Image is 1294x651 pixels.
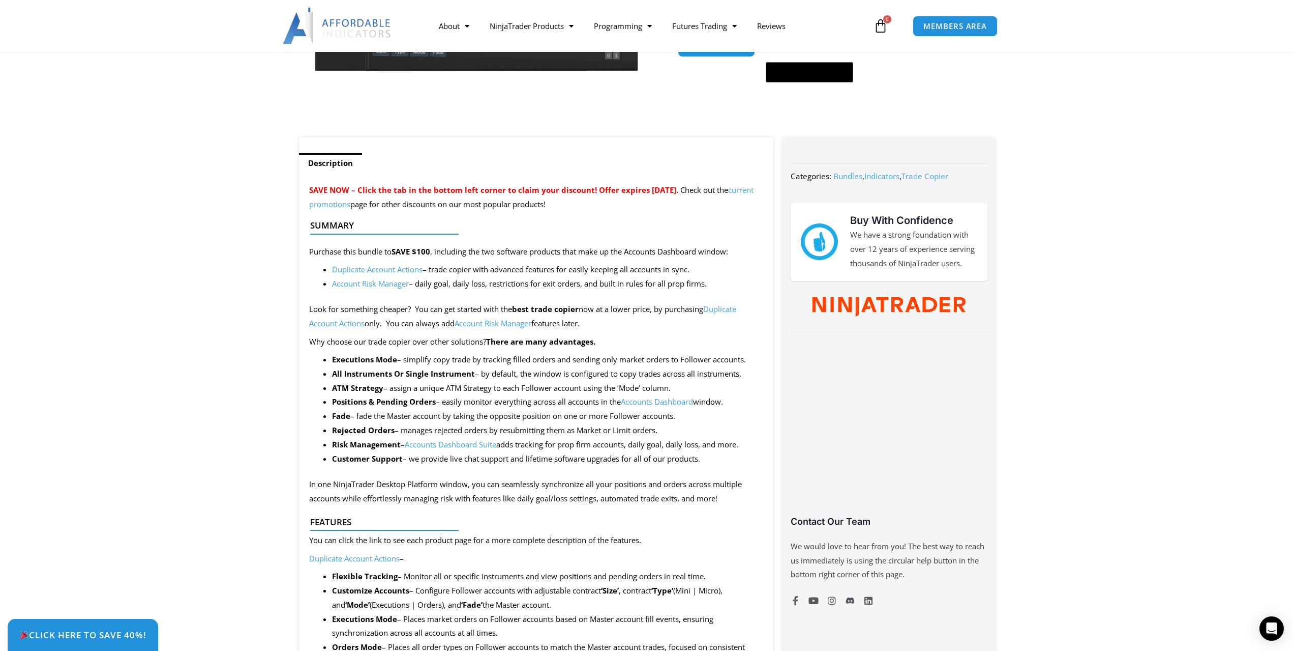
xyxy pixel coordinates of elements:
[332,411,350,421] strong: Fade
[309,245,763,259] p: Purchase this bundle to , including the two software products that make up the Accounts Dashboard...
[429,14,479,38] a: About
[812,297,966,317] img: NinjaTrader Wordmark color RGB | Affordable Indicators – NinjaTrader
[332,454,403,464] strong: Customer Support
[20,631,28,639] img: 🎉
[479,14,584,38] a: NinjaTrader Products
[332,354,397,364] strong: Executions Mode
[8,619,158,651] a: 🎉Click Here to save 40%!
[405,439,496,449] a: Accounts Dashboard Suite
[766,62,853,82] button: Buy with GPay
[345,600,354,610] strong: ‘M
[850,228,977,271] p: We have a strong foundation with over 12 years of experience serving thousands of NinjaTrader users.
[791,171,831,181] span: Categories:
[601,585,619,596] strong: ‘Size’
[883,15,891,23] span: 0
[461,600,467,610] strong: ‘F
[864,171,899,181] a: Indicators
[747,14,796,38] a: Reviews
[657,585,673,596] strong: ype’
[332,423,763,438] li: – manages rejected orders by resubmitting them as Market or Limit orders.
[332,571,398,581] strong: Flexible Tracking
[283,8,392,44] img: LogoAI | Affordable Indicators – NinjaTrader
[332,570,763,584] li: – Monitor all or specific instruments and view positions and pending orders in real time.
[332,452,763,466] li: – we provide live chat support and lifetime software upgrades for all of our products.
[429,14,871,38] nav: Menu
[584,14,662,38] a: Programming
[332,367,763,381] li: – by default, the window is configured to copy trades across all instruments.
[332,263,763,277] li: – trade copier with advanced features for easily keeping all accounts in sync.
[332,369,475,379] strong: All Instruments Or Single Instrument
[332,614,397,624] strong: Executions Mode
[1259,616,1284,641] div: Open Intercom Messenger
[309,477,763,506] p: In one NinjaTrader Desktop Platform window, you can seamlessly synchronize all your positions and...
[467,600,483,610] strong: ade’
[309,302,763,331] p: Look for something cheaper? You can get started with the now at a lower price, by purchasing only...
[309,553,400,563] a: Duplicate Account Actions
[850,213,977,228] h3: Buy With Confidence
[332,278,409,289] a: Account Risk Manager
[310,517,754,527] h4: Features
[332,425,395,435] b: Rejected Orders
[332,612,763,641] li: – Places market orders on Follower accounts based on Master account fill events, ensuring synchro...
[310,220,754,231] h4: Summary
[332,353,763,367] li: – simplify copy trade by tracking filled orders and sending only market orders to Follower accounts.
[19,631,146,639] span: Click Here to save 40%!
[651,585,657,596] strong: ‘T
[678,89,975,98] iframe: PayPal Message 1
[309,552,763,566] p: –
[833,171,862,181] a: Bundles
[455,318,531,328] a: Account Risk Manager
[354,600,370,610] strong: ode’
[486,336,595,347] strong: There are many advantages.
[309,335,763,349] p: Why choose our trade copier over other solutions?
[901,171,948,181] a: Trade Copier
[791,540,987,582] p: We would love to hear from you! The best way to reach us immediately is using the circular help b...
[332,409,763,423] li: – fade the Master account by taking the opposite position on one or more Follower accounts.
[801,223,837,260] img: mark thumbs good 43913 | Affordable Indicators – NinjaTrader
[662,14,747,38] a: Futures Trading
[392,246,430,257] strong: SAVE $100
[332,383,383,393] b: ATM Strategy
[791,345,987,523] iframe: Customer reviews powered by Trustpilot
[309,185,678,195] span: SAVE NOW – Click the tab in the bottom left corner to claim your discount! Offer expires [DATE].
[309,183,763,212] p: Check out the page for other discounts on our most popular products!
[332,264,423,274] a: Duplicate Account Actions
[332,381,763,395] li: – assign a unique ATM Strategy to each Follower account using the ‘Mode’ column.
[332,395,763,409] li: – easily monitor everything across all accounts in the window.
[332,397,436,407] strong: Positions & Pending Orders
[833,171,948,181] span: , ,
[791,516,987,527] h3: Contact Our Team
[512,304,579,314] strong: best trade copier
[858,11,903,41] a: 0
[621,397,693,407] a: Accounts Dashboard
[332,439,401,449] b: Risk Management
[332,584,763,612] li: – Configure Follower accounts with adjustable contract , contract (Mini | Micro), and (Executions...
[332,438,763,452] li: – adds tracking for prop firm accounts, daily goal, daily loss, and more.
[913,16,998,37] a: MEMBERS AREA
[332,585,409,596] strong: Customize Accounts
[923,22,987,30] span: MEMBERS AREA
[332,277,763,291] li: – daily goal, daily loss, restrictions for exit orders, and built in rules for all prop firms.
[299,153,362,173] a: Description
